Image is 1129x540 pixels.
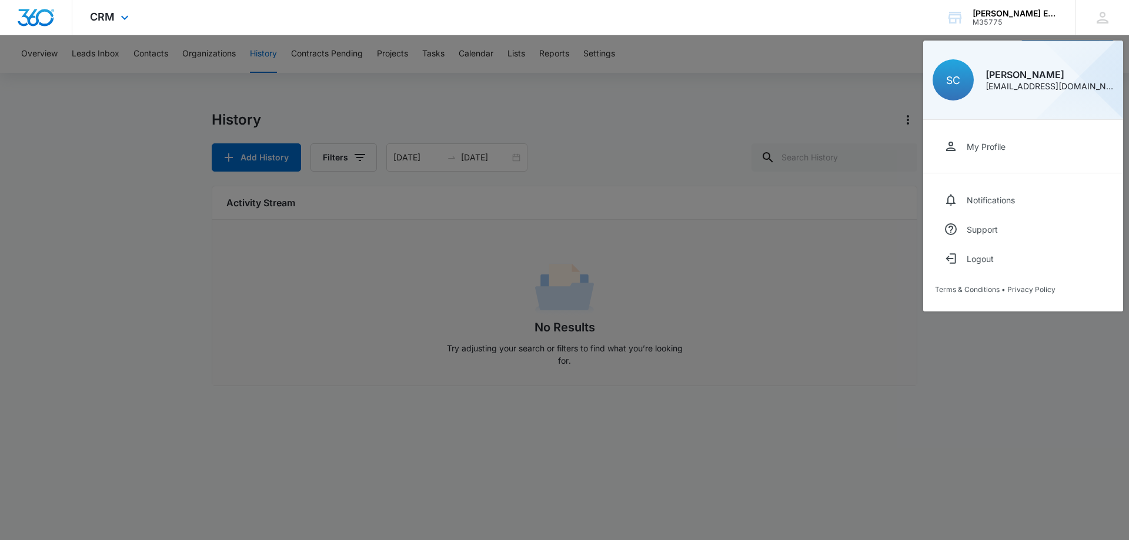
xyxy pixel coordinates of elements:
[90,11,115,23] span: CRM
[967,195,1015,205] div: Notifications
[973,9,1058,18] div: account name
[935,132,1111,161] a: My Profile
[946,74,960,86] span: SC
[935,185,1111,214] a: Notifications
[935,285,1000,294] a: Terms & Conditions
[967,142,1006,152] div: My Profile
[986,70,1114,79] div: [PERSON_NAME]
[967,224,998,234] div: Support
[1007,285,1055,294] a: Privacy Policy
[986,82,1114,90] div: [EMAIL_ADDRESS][DOMAIN_NAME]
[973,18,1058,26] div: account id
[935,244,1111,273] button: Logout
[967,254,994,264] div: Logout
[935,285,1111,294] div: •
[935,214,1111,244] a: Support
